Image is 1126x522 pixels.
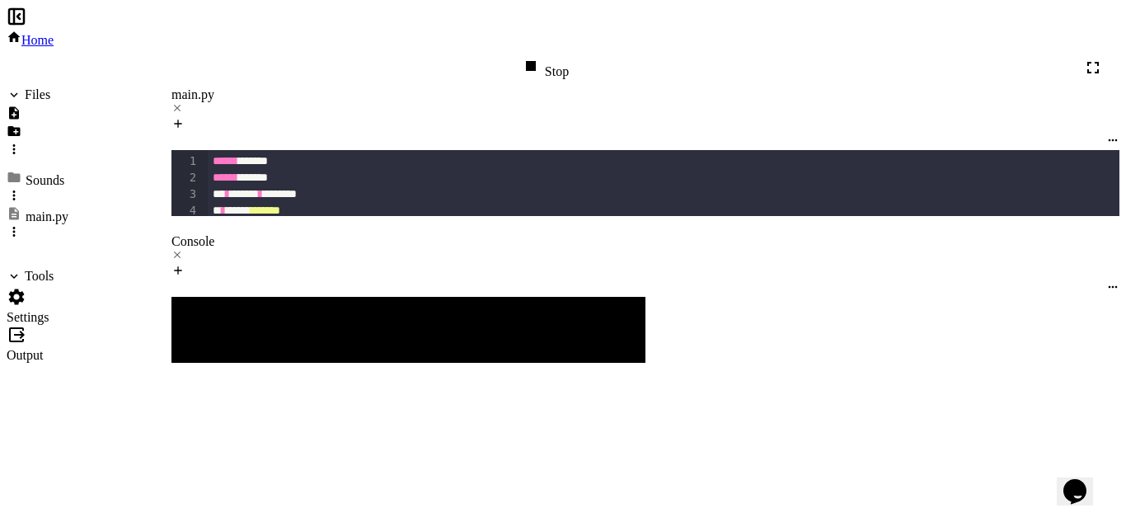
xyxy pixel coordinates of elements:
div: 3 [171,186,199,203]
div: Files [25,87,50,102]
div: main.py [171,87,1119,117]
div: main.py [26,209,68,224]
div: Tools [25,269,54,284]
div: Console [171,234,1119,249]
div: Settings [7,310,68,325]
div: main.py [171,87,1119,102]
div: Console [171,234,1119,264]
div: Output [7,348,68,363]
span: Home [21,33,54,47]
div: 2 [171,170,199,186]
iframe: chat widget [1057,456,1110,506]
div: Sounds [26,173,64,188]
div: 1 [171,153,199,170]
a: Home [7,33,54,47]
div: Stop [521,56,569,79]
div: 4 [171,203,199,219]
